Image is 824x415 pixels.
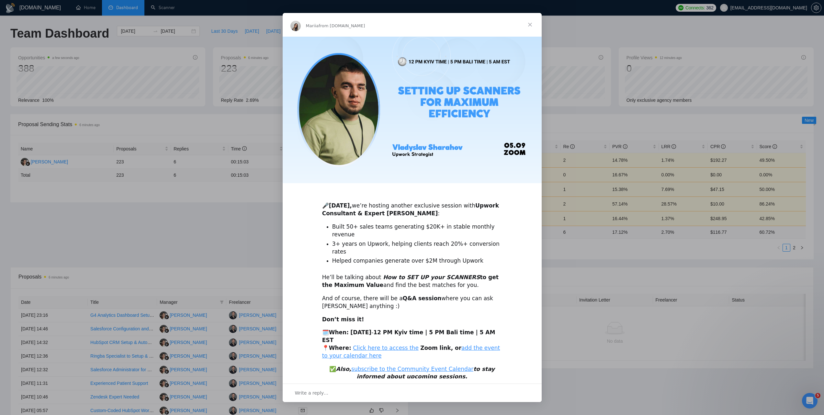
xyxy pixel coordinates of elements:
[420,345,461,351] b: Zoom link, or
[306,23,319,28] span: Mariia
[332,257,502,265] li: Helped companies generate over $2M through Upwork
[383,274,480,280] i: How to SET UP your SCANNERS
[329,202,352,209] b: [DATE],
[283,384,542,402] div: Open conversation and reply
[322,329,495,343] b: 12 PM Kyiv time | 5 PM Bali time | 5 AM EST
[332,240,502,256] li: 3+ years on Upwork, helping clients reach 20%+ conversion rates
[353,345,419,351] a: Click here to access the
[295,389,329,397] span: Write a reply…
[322,194,502,217] div: 🎤 we’re hosting another exclusive session with :
[322,274,502,289] div: He’ll be talking about and find the best matches for you.
[322,345,500,359] a: add the event to your calendar here
[329,345,351,351] b: Where:
[351,366,473,372] a: subscribe to the Community Event Calendar
[329,329,349,336] b: When:
[350,329,371,336] b: [DATE]
[332,223,502,239] li: Built 50+ sales teams generating $20K+ in stable monthly revenue
[322,202,499,217] b: Upwork Consultant & Expert [PERSON_NAME]
[518,13,542,36] span: Close
[319,23,365,28] span: from [DOMAIN_NAME]
[403,295,442,302] b: Q&A session
[322,316,364,323] b: Don’t miss it!
[322,295,502,310] div: And of course, there will be a where you can ask [PERSON_NAME] anything :)
[322,365,502,381] div: ✅
[322,274,499,288] b: to get the Maximum Value
[290,21,301,31] img: Profile image for Mariia
[336,366,495,380] i: Also, to stay informed about upcoming sessions.
[322,329,502,360] div: 🗓️ - 📍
